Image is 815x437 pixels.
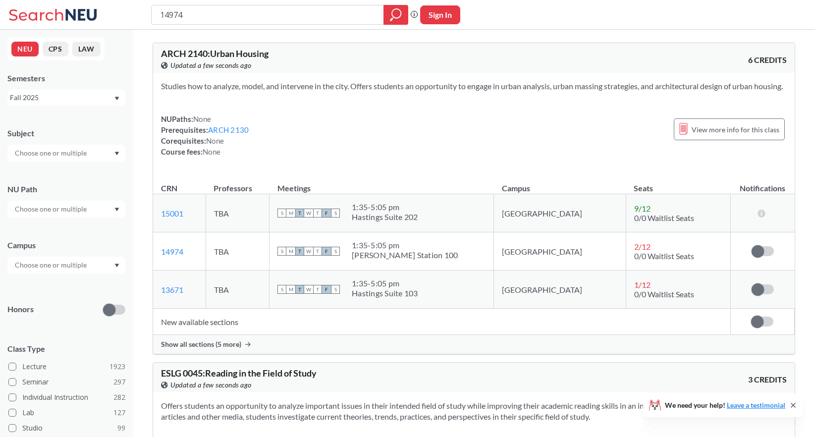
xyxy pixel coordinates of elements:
[11,42,39,56] button: NEU
[286,209,295,218] span: M
[113,407,125,418] span: 127
[72,42,101,56] button: LAW
[665,402,785,409] span: We need your help!
[634,280,651,289] span: 1 / 12
[7,128,125,139] div: Subject
[114,152,119,156] svg: Dropdown arrow
[10,259,93,271] input: Choose one or multiple
[727,401,785,409] a: Leave a testimonial
[206,271,270,309] td: TBA
[161,209,183,218] a: 15001
[313,209,322,218] span: T
[322,247,331,256] span: F
[153,335,795,354] div: Show all sections (5 more)
[313,285,322,294] span: T
[322,209,331,218] span: F
[161,368,317,379] span: ESLG 0045 : Reading in the Field of Study
[286,285,295,294] span: M
[277,285,286,294] span: S
[7,73,125,84] div: Semesters
[313,247,322,256] span: T
[114,264,119,268] svg: Dropdown arrow
[304,247,313,256] span: W
[383,5,408,25] div: magnifying glass
[161,81,787,92] section: Studies how to analyze, model, and intervene in the city. Offers students an opportunity to engag...
[295,285,304,294] span: T
[494,232,626,271] td: [GEOGRAPHIC_DATA]
[295,247,304,256] span: T
[304,285,313,294] span: W
[161,285,183,294] a: 13671
[10,92,113,103] div: Fall 2025
[634,251,694,261] span: 0/0 Waitlist Seats
[8,360,125,373] label: Lecture
[8,376,125,388] label: Seminar
[10,147,93,159] input: Choose one or multiple
[494,173,626,194] th: Campus
[748,55,787,65] span: 6 CREDITS
[7,343,125,354] span: Class Type
[153,309,730,335] td: New available sections
[331,209,340,218] span: S
[634,289,694,299] span: 0/0 Waitlist Seats
[692,123,779,136] span: View more info for this class
[203,147,220,156] span: None
[206,232,270,271] td: TBA
[352,212,418,222] div: Hastings Suite 202
[109,361,125,372] span: 1923
[331,247,340,256] span: S
[286,247,295,256] span: M
[634,242,651,251] span: 2 / 12
[390,8,402,22] svg: magnifying glass
[331,285,340,294] span: S
[113,377,125,387] span: 297
[159,6,377,23] input: Class, professor, course number, "phrase"
[352,202,418,212] div: 1:35 - 5:05 pm
[277,209,286,218] span: S
[7,145,125,162] div: Dropdown arrow
[420,5,460,24] button: Sign In
[161,247,183,256] a: 14974
[277,247,286,256] span: S
[161,113,249,157] div: NUPaths: Prerequisites: Corequisites: Course fees:
[193,114,211,123] span: None
[494,194,626,232] td: [GEOGRAPHIC_DATA]
[161,340,241,349] span: Show all sections (5 more)
[8,406,125,419] label: Lab
[352,250,458,260] div: [PERSON_NAME] Station 100
[322,285,331,294] span: F
[206,173,270,194] th: Professors
[113,392,125,403] span: 282
[295,209,304,218] span: T
[352,278,418,288] div: 1:35 - 5:05 pm
[161,400,787,422] section: Offers students an opportunity to analyze important issues in their intended field of study while...
[494,271,626,309] td: [GEOGRAPHIC_DATA]
[634,213,694,222] span: 0/0 Waitlist Seats
[8,391,125,404] label: Individual Instruction
[270,173,494,194] th: Meetings
[114,208,119,212] svg: Dropdown arrow
[7,240,125,251] div: Campus
[7,184,125,195] div: NU Path
[730,173,794,194] th: Notifications
[208,125,249,134] a: ARCH 2130
[304,209,313,218] span: W
[352,240,458,250] div: 1:35 - 5:05 pm
[117,423,125,434] span: 99
[626,173,730,194] th: Seats
[352,288,418,298] div: Hastings Suite 103
[7,201,125,218] div: Dropdown arrow
[10,203,93,215] input: Choose one or multiple
[206,194,270,232] td: TBA
[170,60,252,71] span: Updated a few seconds ago
[634,204,651,213] span: 9 / 12
[43,42,68,56] button: CPS
[7,257,125,273] div: Dropdown arrow
[161,183,177,194] div: CRN
[7,304,34,315] p: Honors
[161,48,269,59] span: ARCH 2140 : Urban Housing
[170,380,252,390] span: Updated a few seconds ago
[748,374,787,385] span: 3 CREDITS
[7,90,125,106] div: Fall 2025Dropdown arrow
[206,136,224,145] span: None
